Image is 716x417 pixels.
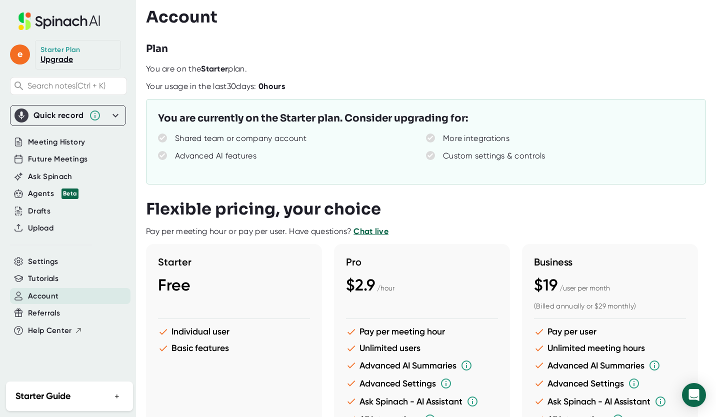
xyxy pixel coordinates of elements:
h3: Pro [346,256,498,268]
button: Ask Spinach [28,171,72,182]
div: Beta [61,188,78,199]
button: Account [28,290,58,302]
div: Pay per meeting hour or pay per user. Have questions? [146,226,388,236]
span: Search notes (Ctrl + K) [27,81,105,90]
div: Your usage in the last 30 days: [146,81,285,91]
span: $2.9 [346,275,375,294]
b: Starter [201,64,228,73]
li: Advanced AI Summaries [534,359,686,371]
li: Unlimited users [346,343,498,353]
span: Free [158,275,190,294]
h3: Flexible pricing, your choice [146,199,381,218]
div: (Billed annually or $29 monthly) [534,302,686,311]
li: Pay per user [534,326,686,337]
li: Basic features [158,343,310,353]
b: 0 hours [258,81,285,91]
div: Custom settings & controls [443,151,545,161]
div: More integrations [443,133,509,143]
div: Open Intercom Messenger [682,383,706,407]
button: Upload [28,222,53,234]
div: Quick record [33,110,84,120]
li: Advanced AI Summaries [346,359,498,371]
button: Referrals [28,307,60,319]
li: Ask Spinach - AI Assistant [534,395,686,407]
h3: Account [146,7,217,26]
div: Agents [28,188,78,199]
li: Pay per meeting hour [346,326,498,337]
button: Agents Beta [28,188,78,199]
button: Tutorials [28,273,58,284]
a: Chat live [353,226,388,236]
h2: Starter Guide [15,389,70,403]
span: / hour [377,284,394,292]
li: Advanced Settings [346,377,498,389]
span: e [10,44,30,64]
li: Unlimited meeting hours [534,343,686,353]
div: Quick record [14,105,121,125]
button: Future Meetings [28,153,87,165]
button: Settings [28,256,58,267]
button: + [110,389,123,403]
button: Help Center [28,325,82,336]
h3: You are currently on the Starter plan. Consider upgrading for: [158,111,468,126]
span: $19 [534,275,557,294]
div: Starter Plan [40,45,80,54]
h3: Plan [146,41,168,56]
span: You are on the plan. [146,64,247,73]
h3: Business [534,256,686,268]
div: Shared team or company account [175,133,306,143]
h3: Starter [158,256,310,268]
li: Advanced Settings [534,377,686,389]
span: Help Center [28,325,72,336]
span: / user per month [559,284,610,292]
a: Upgrade [40,54,73,64]
button: Meeting History [28,136,85,148]
li: Individual user [158,326,310,337]
div: Advanced AI features [175,151,256,161]
li: Ask Spinach - AI Assistant [346,395,498,407]
button: Drafts [28,205,50,217]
